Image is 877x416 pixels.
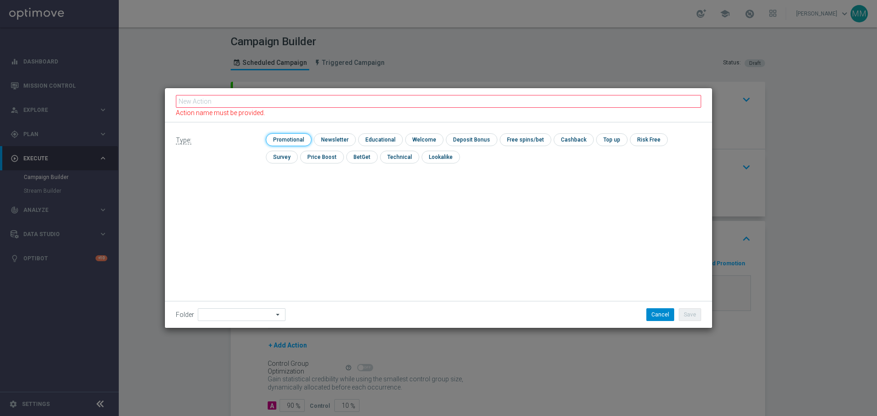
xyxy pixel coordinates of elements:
input: New Action [176,95,701,108]
i: arrow_drop_down [274,309,283,321]
button: Cancel [646,308,674,321]
span: Type: [176,137,191,144]
span: Action name must be provided. [176,109,265,116]
button: Save [679,308,701,321]
label: Folder [176,311,194,319]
